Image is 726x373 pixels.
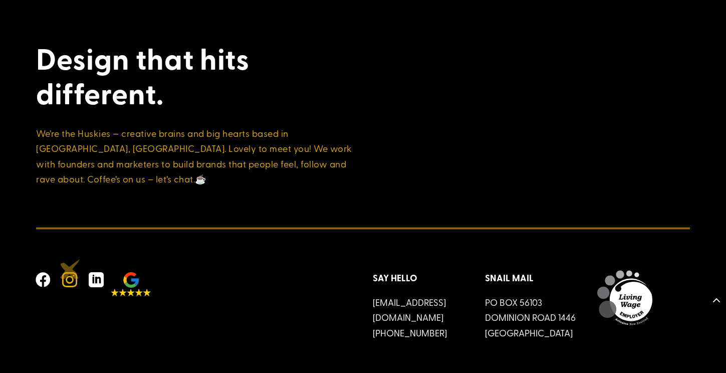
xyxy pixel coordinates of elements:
[58,268,84,292] a: 
[485,271,534,284] strong: Snail Mail
[111,272,153,296] a: 5 stars on google
[31,268,55,292] span: 
[597,270,652,325] img: Husk is a Living Wage Employer
[111,272,151,296] img: 5 stars on google
[373,296,446,324] a: [EMAIL_ADDRESS][DOMAIN_NAME]
[58,268,82,292] span: 
[373,326,447,339] a: [PHONE_NUMBER]
[84,268,111,292] a: 
[195,172,206,185] span: ☕️
[373,271,417,284] strong: Say Hello
[36,41,353,116] h2: Design that hits different.
[36,126,353,187] p: We’re the Huskies — creative brains and big hearts based in [GEOGRAPHIC_DATA], [GEOGRAPHIC_DATA]....
[84,268,108,292] span: 
[485,295,578,341] p: PO Box 56103 Dominion Road 1446 [GEOGRAPHIC_DATA]
[31,268,58,292] a: 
